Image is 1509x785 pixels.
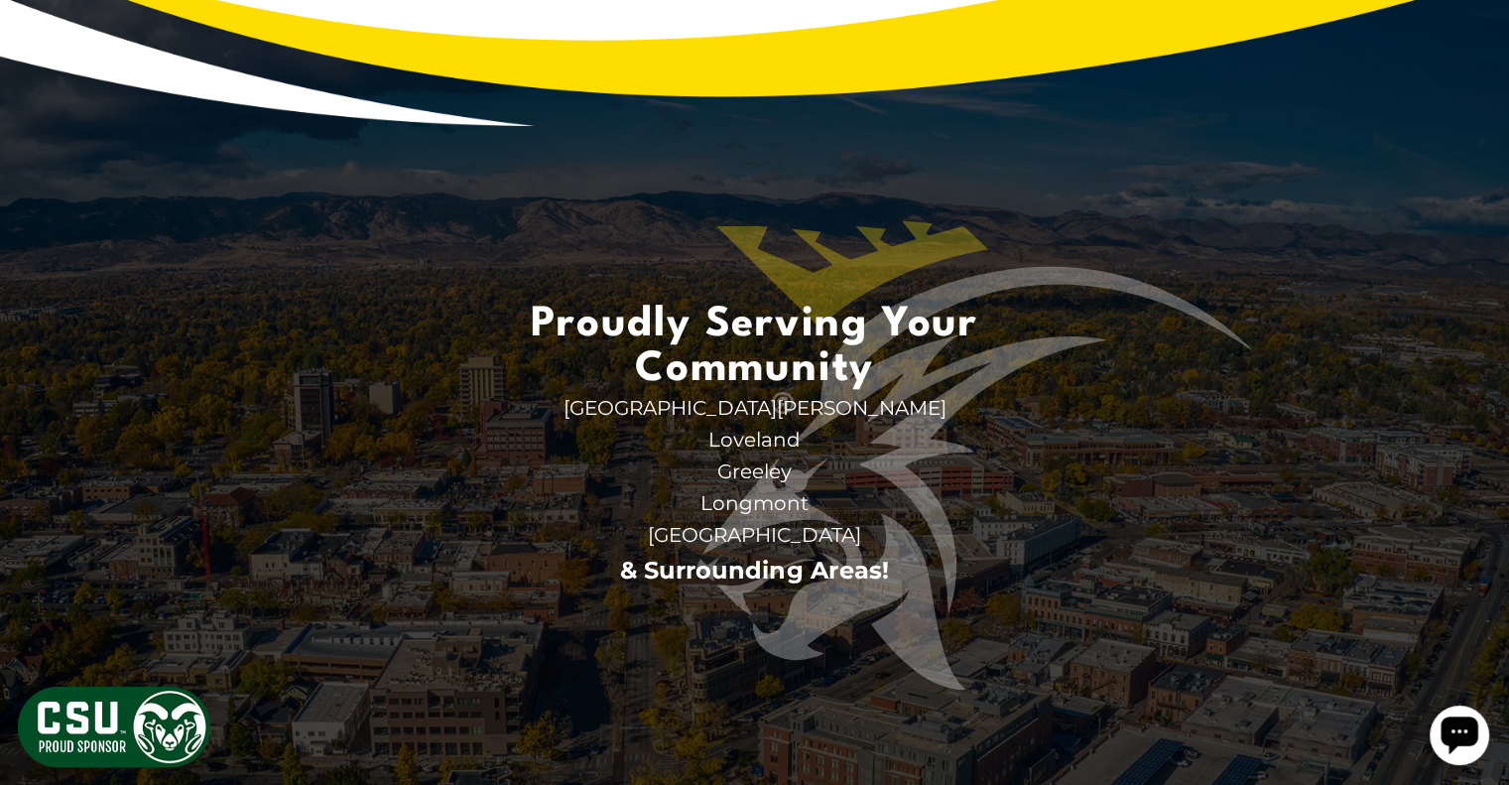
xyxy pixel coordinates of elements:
[507,487,1003,519] span: Longmont
[507,424,1003,456] span: Loveland
[507,519,1003,551] span: [GEOGRAPHIC_DATA]
[507,304,1003,393] span: Proudly Serving Your Community
[507,456,1003,487] span: Greeley
[620,556,890,585] a: & Surrounding Areas!
[8,8,67,67] div: Open chat widget
[15,684,213,770] img: CSU Sponsor Badge
[507,392,1003,424] span: [GEOGRAPHIC_DATA][PERSON_NAME]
